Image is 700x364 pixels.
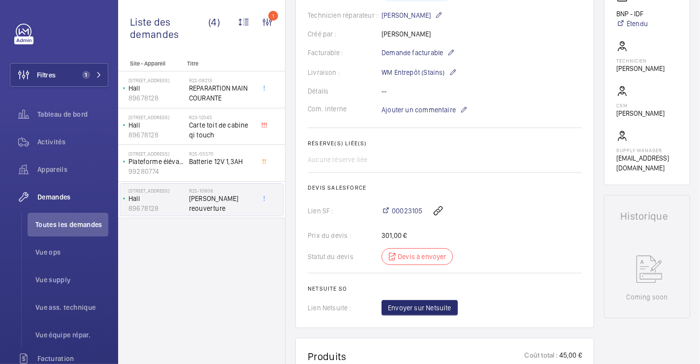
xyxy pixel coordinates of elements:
[382,48,443,58] span: Demande facturable
[626,292,668,302] p: Coming soon
[392,206,422,216] span: 00023105
[37,354,108,364] span: Facturation
[128,151,185,157] p: [STREET_ADDRESS]
[35,247,108,257] span: Vue ops
[308,184,582,191] h2: Devis Salesforce
[187,60,252,67] p: Titre
[128,93,185,103] p: 89678128
[128,130,185,140] p: 89678128
[616,108,665,118] p: [PERSON_NAME]
[35,220,108,230] span: Toutes les demandes
[128,166,185,176] p: 99280774
[128,194,185,203] p: Hall
[382,9,443,21] p: [PERSON_NAME]
[189,120,254,140] span: Carte toit de cabine qi touch
[616,153,678,173] p: [EMAIL_ADDRESS][DOMAIN_NAME]
[128,77,185,83] p: [STREET_ADDRESS]
[37,109,108,119] span: Tableau de bord
[118,60,183,67] p: Site - Appareil
[616,19,648,29] a: Étendu
[308,285,582,292] h2: Netsuite SO
[382,105,456,115] span: Ajouter un commentaire
[128,114,185,120] p: [STREET_ADDRESS]
[189,83,254,103] span: REPARARTION MAIN COURANTE
[189,188,254,194] h2: R25-10808
[128,83,185,93] p: Hall
[189,77,254,83] h2: R22-08213
[189,194,254,213] span: [PERSON_NAME] reouverture
[128,188,185,194] p: [STREET_ADDRESS]
[620,211,674,221] h1: Historique
[128,120,185,130] p: Hall
[189,157,254,166] span: Batterie 12V 1,3AH
[189,151,254,157] h2: R25-05570
[616,102,665,108] p: CSM
[382,206,422,216] a: 00023105
[35,330,108,340] span: Vue équipe répar.
[10,63,108,87] button: Filtres1
[189,114,254,120] h2: R23-12045
[128,203,185,213] p: 89678128
[558,350,582,363] p: 45,00 €
[130,16,208,40] span: Liste des demandes
[37,165,108,174] span: Appareils
[82,71,90,79] span: 1
[616,64,665,73] p: [PERSON_NAME]
[382,300,458,316] button: Envoyer sur Netsuite
[37,70,56,80] span: Filtres
[525,350,558,363] p: Coût total :
[616,58,665,64] p: Technicien
[382,66,457,78] p: WM Entrepôt (Stains)
[616,9,648,19] p: BNP - IDF
[35,275,108,285] span: Vue supply
[308,140,582,147] h2: Réserve(s) liée(s)
[37,137,108,147] span: Activités
[388,303,451,313] span: Envoyer sur Netsuite
[37,192,108,202] span: Demandes
[128,157,185,166] p: Plateforme élévatrice (entrée)
[308,350,347,363] h1: Produits
[35,302,108,312] span: Vue ass. technique
[616,147,678,153] p: Supply manager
